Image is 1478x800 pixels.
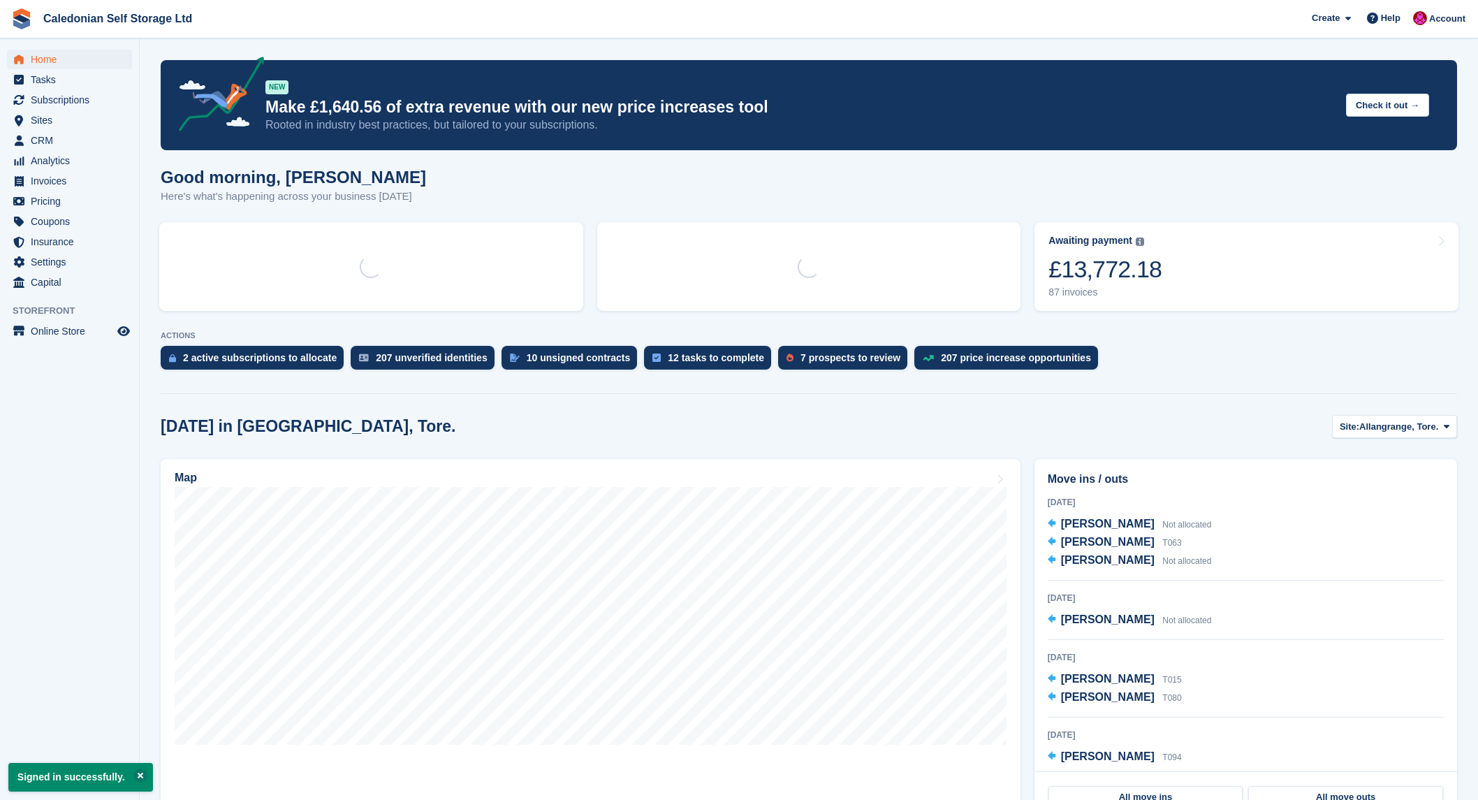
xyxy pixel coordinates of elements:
[1061,691,1155,703] span: [PERSON_NAME]
[38,7,198,30] a: Caledonian Self Storage Ltd
[1061,673,1155,685] span: [PERSON_NAME]
[7,212,132,231] a: menu
[502,346,645,377] a: 10 unsigned contracts
[265,97,1335,117] p: Make £1,640.56 of extra revenue with our new price increases tool
[1048,496,1444,509] div: [DATE]
[31,252,115,272] span: Settings
[7,70,132,89] a: menu
[941,352,1091,363] div: 207 price increase opportunities
[1048,255,1162,284] div: £13,772.18
[1061,518,1155,530] span: [PERSON_NAME]
[1034,222,1458,311] a: Awaiting payment £13,772.18 87 invoices
[7,131,132,150] a: menu
[800,352,900,363] div: 7 prospects to review
[7,110,132,130] a: menu
[13,304,139,318] span: Storefront
[1381,11,1400,25] span: Help
[1162,556,1211,566] span: Not allocated
[778,346,914,377] a: 7 prospects to review
[31,90,115,110] span: Subscriptions
[1048,592,1444,604] div: [DATE]
[668,352,764,363] div: 12 tasks to complete
[31,212,115,231] span: Coupons
[161,331,1457,340] p: ACTIONS
[359,354,369,362] img: verify_identity-adf6edd0f0f0b5bbfe63781bf79b02c33cf7c696d77639b501bdc392416b5a36.svg
[31,272,115,292] span: Capital
[7,252,132,272] a: menu
[1048,516,1212,534] a: [PERSON_NAME] Not allocated
[351,346,502,377] a: 207 unverified identities
[1048,235,1132,247] div: Awaiting payment
[8,763,153,792] p: Signed in successfully.
[1162,693,1181,703] span: T080
[7,321,132,341] a: menu
[161,417,456,436] h2: [DATE] in [GEOGRAPHIC_DATA], Tore.
[510,354,520,362] img: contract_signature_icon-13c848040528278c33f63329250d36e43548de30e8caae1d1a13099fd9432cc5.svg
[1048,471,1444,488] h2: Move ins / outs
[1162,675,1181,685] span: T015
[1162,538,1181,548] span: T063
[1340,420,1359,434] span: Site:
[1048,729,1444,741] div: [DATE]
[161,189,426,205] p: Here's what's happening across your business [DATE]
[31,191,115,211] span: Pricing
[183,352,337,363] div: 2 active subscriptions to allocate
[31,232,115,252] span: Insurance
[786,354,793,362] img: prospect-51fa495bee0391a8d652442698ab0144808aea92771e9ea1ae160a38d050c398.svg
[1162,616,1211,625] span: Not allocated
[1048,286,1162,298] div: 87 invoices
[1162,752,1181,762] span: T094
[7,50,132,69] a: menu
[1061,554,1155,566] span: [PERSON_NAME]
[31,321,115,341] span: Online Store
[1429,12,1465,26] span: Account
[1359,420,1438,434] span: Allangrange, Tore.
[161,168,426,187] h1: Good morning, [PERSON_NAME]
[31,110,115,130] span: Sites
[31,131,115,150] span: CRM
[175,472,197,484] h2: Map
[1048,651,1444,664] div: [DATE]
[1332,415,1457,438] button: Site: Allangrange, Tore.
[1048,534,1182,552] a: [PERSON_NAME] T063
[167,57,265,136] img: price-adjustments-announcement-icon-8257ccfd72463d97f412b2fc003d46551f7dbcb40ab6d574587a9cd5c0d94...
[265,117,1335,133] p: Rooted in industry best practices, but tailored to your subscriptions.
[652,354,661,362] img: task-75834270c22a3079a89374b754ae025e5fb1db73e45f91037f5363f120a921f8.svg
[169,354,176,363] img: active_subscription_to_allocate_icon-d502201f5373d7db506a760aba3b589e785aa758c864c3986d89f69b8ff3...
[1048,671,1182,689] a: [PERSON_NAME] T015
[1048,689,1182,707] a: [PERSON_NAME] T080
[7,151,132,170] a: menu
[1346,94,1429,117] button: Check it out →
[1048,611,1212,630] a: [PERSON_NAME] Not allocated
[376,352,488,363] div: 207 unverified identities
[1061,536,1155,548] span: [PERSON_NAME]
[1136,238,1144,246] img: icon-info-grey-7440780725fd019a000dd9b08b2336e03edf1995a4989e88bcd33f0948082b44.svg
[1061,750,1155,762] span: [PERSON_NAME]
[1048,748,1182,766] a: [PERSON_NAME] T094
[31,70,115,89] span: Tasks
[115,323,132,340] a: Preview store
[11,8,32,29] img: stora-icon-8386f47178a22dfd0bd8f6a31ec36ba5ce8667c1dd55bd0f319d3a0aa187defe.svg
[31,151,115,170] span: Analytics
[644,346,778,377] a: 12 tasks to complete
[7,171,132,191] a: menu
[1312,11,1340,25] span: Create
[1413,11,1427,25] img: Donald Mathieson
[31,50,115,69] span: Home
[923,355,934,361] img: price_increase_opportunities-93ffe204e8149a01c8c9dc8f82e8f89637d9d84a8eef4429ea346261dce0b2c0.svg
[1162,520,1211,530] span: Not allocated
[914,346,1105,377] a: 207 price increase opportunities
[527,352,631,363] div: 10 unsigned contracts
[7,90,132,110] a: menu
[7,232,132,252] a: menu
[7,191,132,211] a: menu
[1048,552,1212,570] a: [PERSON_NAME] Not allocated
[265,80,288,94] div: NEW
[7,272,132,292] a: menu
[161,346,351,377] a: 2 active subscriptions to allocate
[31,171,115,191] span: Invoices
[1061,613,1155,625] span: [PERSON_NAME]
